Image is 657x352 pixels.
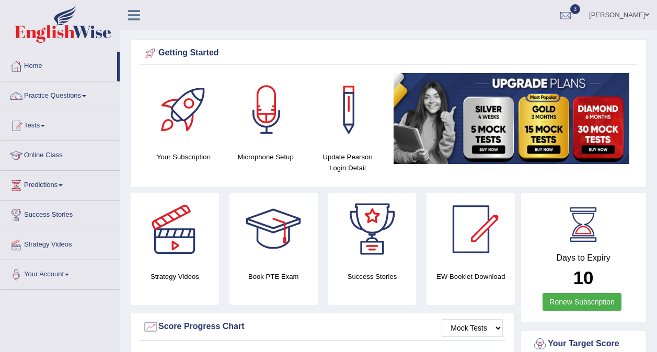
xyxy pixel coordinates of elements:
h4: Strategy Videos [131,271,219,282]
a: Online Class [1,141,120,167]
h4: Days to Expiry [532,253,635,263]
a: Your Account [1,260,120,286]
a: Success Stories [1,201,120,227]
h4: Microphone Setup [230,151,302,162]
div: Score Progress Chart [143,319,503,335]
img: small5.jpg [394,73,629,164]
a: Practice Questions [1,81,120,108]
h4: Success Stories [328,271,417,282]
a: Predictions [1,171,120,197]
div: Your Target Score [532,336,635,352]
a: Home [1,52,117,78]
h4: Your Subscription [148,151,220,162]
a: Strategy Videos [1,230,120,256]
b: 10 [573,267,594,288]
h4: Book PTE Exam [229,271,318,282]
span: 3 [570,4,581,14]
a: Renew Subscription [543,293,621,311]
a: Tests [1,111,120,137]
h4: EW Booklet Download [427,271,515,282]
div: Getting Started [143,45,635,61]
h4: Update Pearson Login Detail [312,151,384,173]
